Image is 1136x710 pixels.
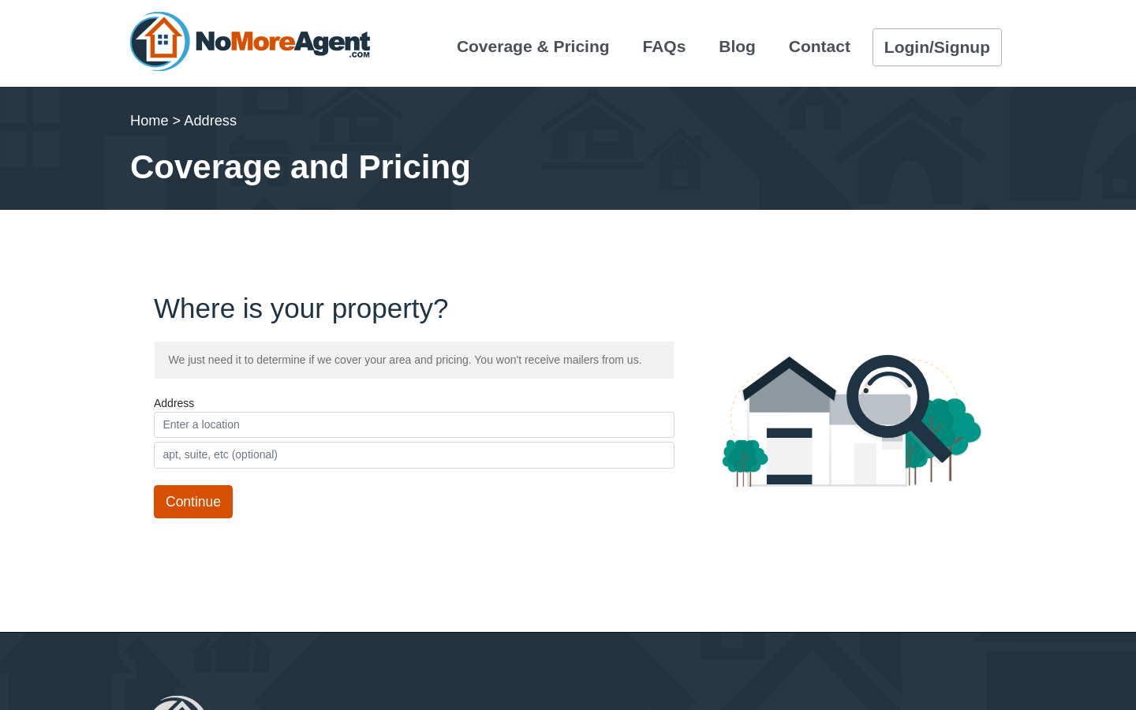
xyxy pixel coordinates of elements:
h1: Where is your property? [154,292,674,325]
p: We just need it to determine if we cover your area and pricing. You won't receive mailers from us. [154,341,674,379]
a: Contact [778,32,861,61]
img: Where is your home? [722,355,982,487]
h1: Coverage and Pricing [130,148,1006,186]
a: FAQs [632,32,697,61]
a: Login/Signup [873,28,1002,66]
a: Blog [708,32,767,61]
span: Home [130,110,169,132]
a: Coverage & Pricing [446,32,621,61]
img: NoMoreAgent.com Logo [130,12,370,71]
a: Home [130,113,169,129]
span: > [173,113,181,129]
input: Enter a location [154,412,674,439]
div: Address [154,395,674,469]
a: Address [184,113,237,129]
input: apt, suite, etc (optional) [154,442,674,469]
input: Continue [154,485,233,518]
